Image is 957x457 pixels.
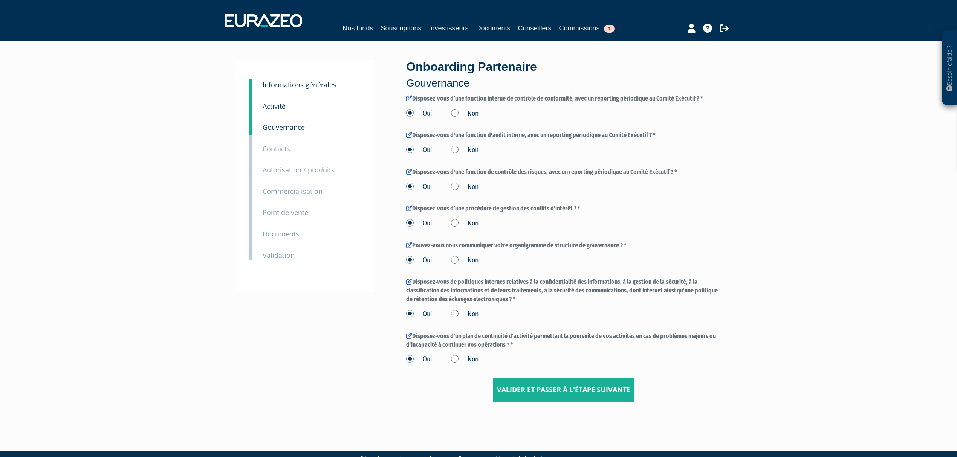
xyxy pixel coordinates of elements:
[406,182,432,192] label: Oui
[263,123,305,132] small: Gouvernance
[945,34,954,102] p: Besoin d'aide ?
[476,23,511,34] a: Documents
[406,145,432,155] label: Oui
[406,332,721,349] label: Disposez‐vous d’un plan de continuité d’activité permettant la poursuite de vos activités en cas ...
[493,378,634,402] input: Valider et passer à l'étape suivante
[249,91,252,114] a: 4
[406,278,721,304] label: Disposez‐vous de politiques internes relatives à la confidentialité des informations, à la gestio...
[406,309,432,319] label: Oui
[451,309,478,319] label: Non
[518,23,552,34] a: Conseillers
[225,14,302,27] img: 1732889491-logotype_eurazeo_blanc_rvb.png
[263,165,335,174] small: Autorisation / produits
[451,256,478,265] label: Non
[451,182,478,192] label: Non
[406,58,721,91] div: Onboarding Partenaire
[451,109,478,119] label: Non
[406,219,432,228] label: Oui
[263,102,286,111] small: Activité
[263,251,295,260] small: Validation
[406,168,721,177] label: Disposez‐vous d'une fonction de contrôle des risques, avec un reporting périodique au Comité Exéc...
[263,187,323,196] small: Commercialisation
[263,208,308,217] small: Point de vente
[429,23,468,34] a: Investisseurs
[406,256,432,265] label: Oui
[406,76,721,91] p: Gouvernance
[559,23,615,34] a: Commissions1
[451,145,478,155] label: Non
[406,241,721,250] label: Pouvez‐vous nous communiquer votre organigramme de structure de gouvernance ? *
[406,131,721,140] label: Disposez‐vous d'une fonction d'audit interne, avec un reporting périodique au Comité Exécutif ? *
[451,355,478,364] label: Non
[406,204,721,213] label: Disposez‐vous d’une procédure de gestion des conflits d’intérêt ? *
[406,109,432,119] label: Oui
[263,144,290,153] small: Contacts
[249,112,252,135] a: 5
[406,94,721,103] label: Disposez‐vous d’une fonction interne de contrôle de conformité, avec un reporting périodique au C...
[249,79,252,94] a: 3
[263,80,336,89] small: Informations générales
[406,355,432,364] label: Oui
[263,229,299,238] small: Documents
[604,25,615,33] span: 1
[381,23,421,34] a: Souscriptions
[342,23,373,34] a: Nos fonds
[451,219,478,228] label: Non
